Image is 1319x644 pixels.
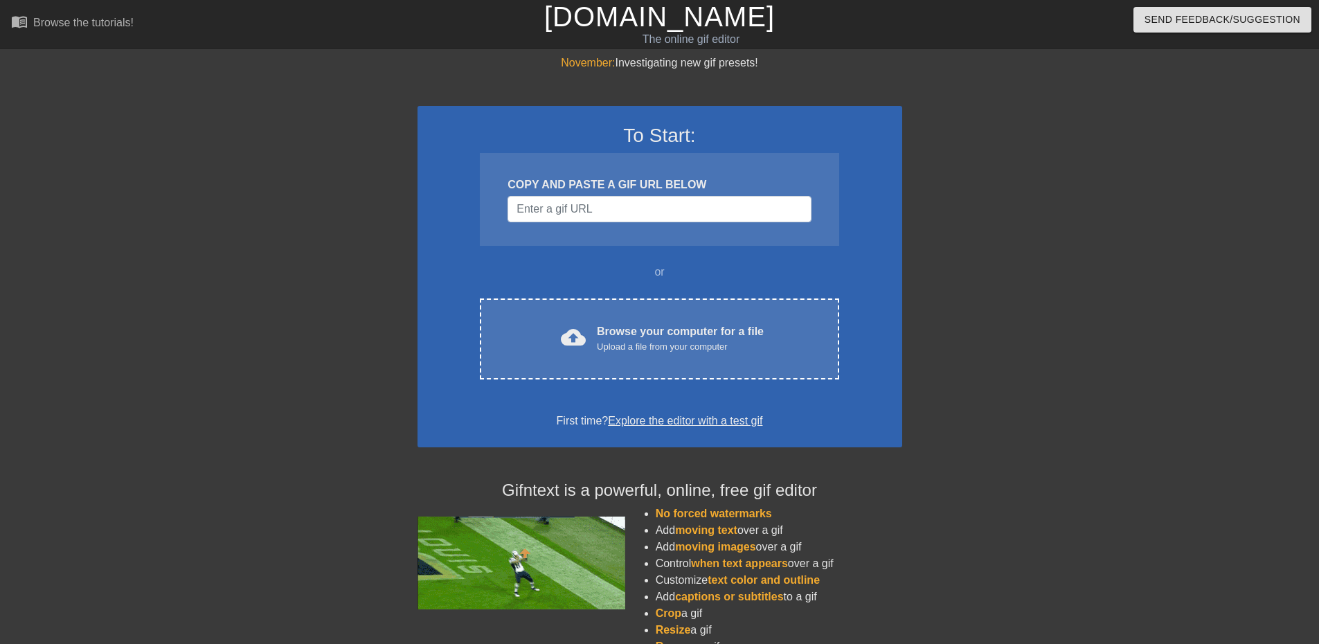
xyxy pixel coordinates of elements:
[691,557,788,569] span: when text appears
[508,177,811,193] div: COPY AND PASTE A GIF URL BELOW
[708,574,820,586] span: text color and outline
[418,517,625,609] img: football_small.gif
[597,340,764,354] div: Upload a file from your computer
[508,196,811,222] input: Username
[656,605,902,622] li: a gif
[11,13,134,35] a: Browse the tutorials!
[33,17,134,28] div: Browse the tutorials!
[656,539,902,555] li: Add over a gif
[544,1,775,32] a: [DOMAIN_NAME]
[561,57,615,69] span: November:
[608,415,762,427] a: Explore the editor with a test gif
[656,624,691,636] span: Resize
[656,522,902,539] li: Add over a gif
[656,555,902,572] li: Control over a gif
[436,124,884,147] h3: To Start:
[656,622,902,638] li: a gif
[418,481,902,501] h4: Gifntext is a powerful, online, free gif editor
[675,541,755,553] span: moving images
[561,325,586,350] span: cloud_upload
[656,508,772,519] span: No forced watermarks
[656,572,902,589] li: Customize
[436,413,884,429] div: First time?
[418,55,902,71] div: Investigating new gif presets!
[597,323,764,354] div: Browse your computer for a file
[1145,11,1300,28] span: Send Feedback/Suggestion
[675,524,737,536] span: moving text
[447,31,935,48] div: The online gif editor
[1133,7,1311,33] button: Send Feedback/Suggestion
[454,264,866,280] div: or
[656,607,681,619] span: Crop
[675,591,783,602] span: captions or subtitles
[656,589,902,605] li: Add to a gif
[11,13,28,30] span: menu_book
